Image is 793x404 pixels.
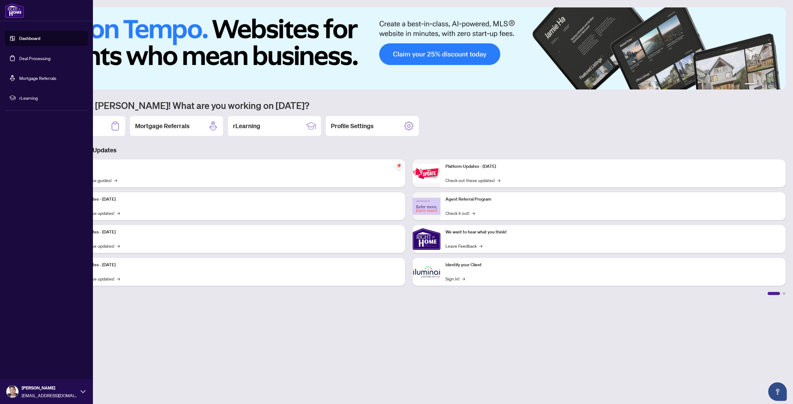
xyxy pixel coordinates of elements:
img: Platform Updates - June 23, 2025 [413,164,440,183]
img: Slide 0 [32,7,786,89]
button: 4 [767,83,769,86]
button: 6 [777,83,779,86]
img: Identify your Client [413,258,440,286]
a: Check out these updates!→ [445,177,500,184]
a: Deal Processing [19,55,50,61]
h3: Brokerage & Industry Updates [32,146,786,154]
h1: Welcome back [PERSON_NAME]! What are you working on [DATE]? [32,99,786,111]
img: Agent Referral Program [413,198,440,215]
span: [EMAIL_ADDRESS][DOMAIN_NAME] [22,392,77,399]
span: pushpin [395,162,403,169]
button: 2 [757,83,760,86]
span: → [462,275,465,282]
img: We want to hear what you think! [413,225,440,253]
span: → [117,210,120,216]
h2: Profile Settings [331,122,374,130]
a: Sign In!→ [445,275,465,282]
p: Platform Updates - [DATE] [65,229,400,236]
h2: Mortgage Referrals [135,122,190,130]
span: → [472,210,475,216]
p: Platform Updates - [DATE] [65,196,400,203]
p: Agent Referral Program [445,196,781,203]
button: 1 [745,83,755,86]
a: Dashboard [19,36,40,41]
p: Platform Updates - [DATE] [65,262,400,268]
h2: rLearning [233,122,260,130]
button: 5 [772,83,774,86]
a: Mortgage Referrals [19,75,56,81]
a: Check it out!→ [445,210,475,216]
span: → [117,242,120,249]
button: Open asap [768,382,787,401]
p: We want to hear what you think! [445,229,781,236]
span: rLearning [19,94,84,101]
span: → [114,177,117,184]
img: logo [5,3,24,18]
button: 3 [762,83,765,86]
a: Leave Feedback→ [445,242,482,249]
span: [PERSON_NAME] [22,384,77,391]
span: → [117,275,120,282]
span: → [497,177,500,184]
p: Self-Help [65,163,400,170]
p: Identify your Client [445,262,781,268]
img: Profile Icon [7,386,18,397]
p: Platform Updates - [DATE] [445,163,781,170]
span: → [479,242,482,249]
